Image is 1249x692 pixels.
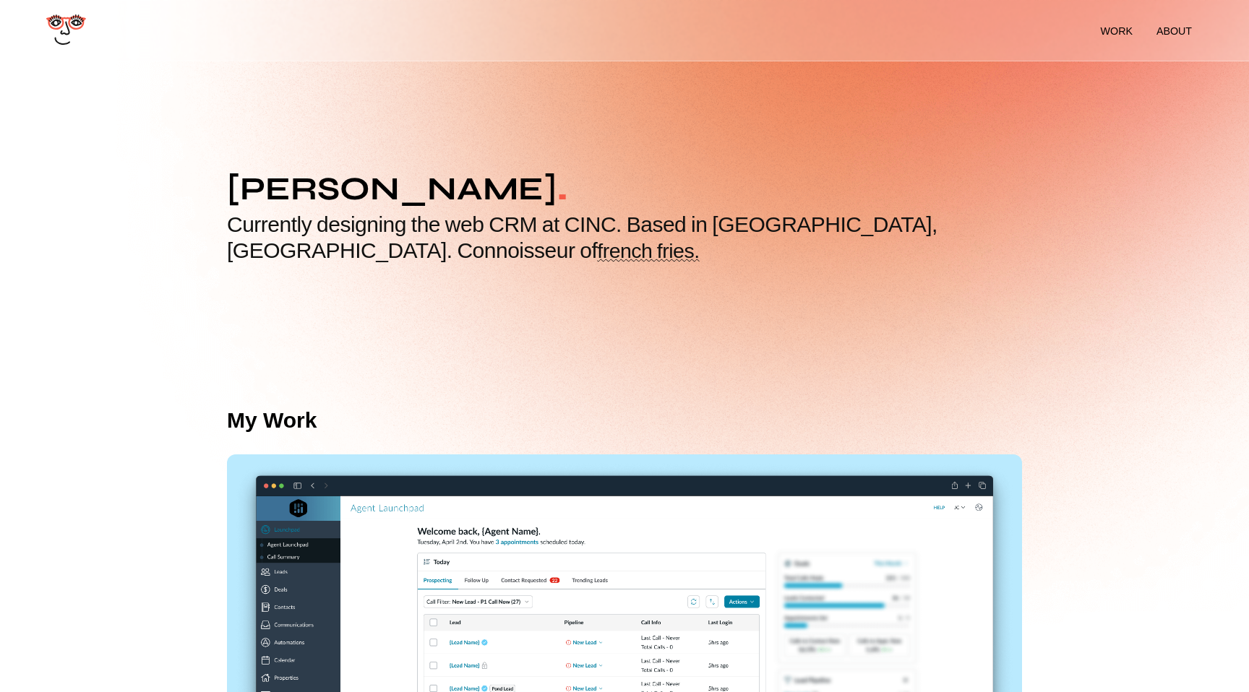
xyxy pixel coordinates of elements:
[1146,14,1203,48] a: about
[227,144,1022,212] h1: [PERSON_NAME]
[227,408,1022,454] h3: My Work
[1156,25,1192,37] li: about
[227,212,1022,264] h2: Currently designing the web CRM at CINC. Based in [GEOGRAPHIC_DATA], [GEOGRAPHIC_DATA]. Connoisse...
[1101,25,1133,37] li: work
[597,239,699,262] span: french fries.
[557,159,568,212] span: .
[1090,14,1143,48] a: work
